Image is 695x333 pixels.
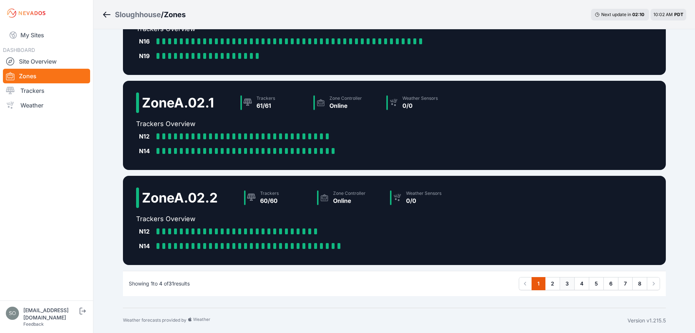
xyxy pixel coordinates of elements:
[129,280,190,287] p: Showing to of results
[387,188,460,208] a: Weather Sensors0/0
[169,280,174,287] span: 31
[142,95,214,110] h2: Zone A.02.1
[560,277,575,290] a: 3
[632,12,645,18] div: 02 : 10
[139,242,154,250] div: N14
[102,5,186,24] nav: Breadcrumb
[260,190,279,196] div: Trackers
[628,317,666,324] div: Version v1.215.5
[519,277,660,290] nav: Pagination
[139,52,154,60] div: N19
[406,196,441,205] div: 0/0
[256,101,275,110] div: 61/61
[545,277,560,290] a: 2
[329,101,362,110] div: Online
[3,47,35,53] span: DASHBOARD
[3,69,90,83] a: Zones
[674,12,683,17] span: PDT
[603,277,618,290] a: 6
[406,190,441,196] div: Weather Sensors
[383,92,456,113] a: Weather Sensors0/0
[139,132,154,141] div: N12
[260,196,279,205] div: 60/60
[136,119,456,129] h2: Trackers Overview
[115,10,161,20] a: Sloughhouse
[23,321,44,327] a: Feedback
[329,95,362,101] div: Zone Controller
[3,98,90,113] a: Weather
[139,147,154,155] div: N14
[653,12,673,17] span: 10:02 AM
[6,307,19,320] img: solarae@invenergy.com
[402,101,438,110] div: 0/0
[139,37,154,46] div: N16
[574,277,589,290] a: 4
[238,92,310,113] a: Trackers61/61
[6,7,47,19] img: Nevados
[151,280,153,287] span: 1
[139,227,154,236] div: N12
[402,95,438,101] div: Weather Sensors
[241,188,314,208] a: Trackers60/60
[3,54,90,69] a: Site Overview
[136,214,460,224] h2: Trackers Overview
[142,190,218,205] h2: Zone A.02.2
[161,10,164,20] span: /
[333,190,366,196] div: Zone Controller
[601,12,631,17] span: Next update in
[123,317,628,324] div: Weather forecasts provided by
[159,280,162,287] span: 4
[256,95,275,101] div: Trackers
[532,277,545,290] a: 1
[3,83,90,98] a: Trackers
[3,26,90,44] a: My Sites
[23,307,78,321] div: [EMAIL_ADDRESS][DOMAIN_NAME]
[632,277,647,290] a: 8
[589,277,604,290] a: 5
[618,277,633,290] a: 7
[164,10,186,20] h3: Zones
[333,196,366,205] div: Online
